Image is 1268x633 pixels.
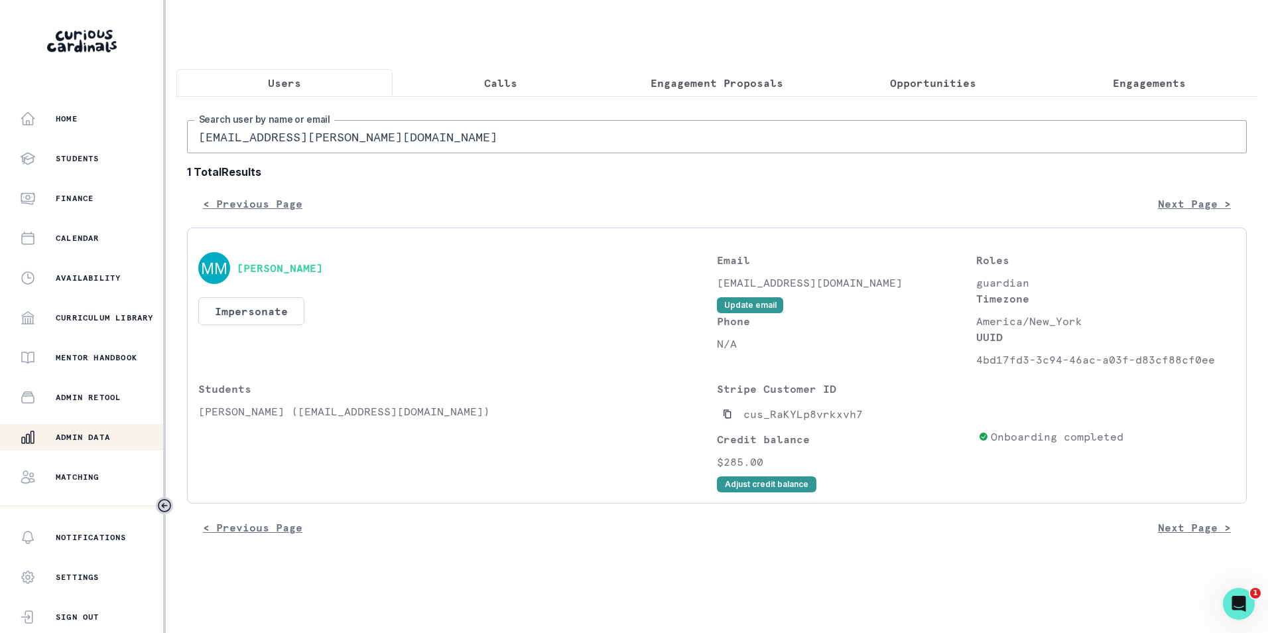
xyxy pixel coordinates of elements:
p: Matching [56,472,99,482]
p: Calls [484,75,517,91]
p: Timezone [976,291,1236,307]
p: cus_RaKYLp8vrkxvh7 [743,406,863,422]
button: [PERSON_NAME] [237,261,323,275]
p: Credit balance [717,431,973,447]
p: Availability [56,273,121,283]
p: Onboarding completed [991,429,1123,445]
p: America/New_York [976,313,1236,329]
p: 4bd17fd3-3c94-46ac-a03f-d83cf88cf0ee [976,352,1236,368]
p: Finance [56,193,94,204]
p: [PERSON_NAME] ([EMAIL_ADDRESS][DOMAIN_NAME]) [198,403,717,419]
p: $285.00 [717,454,973,470]
p: Admin Data [56,432,110,443]
p: Roles [976,252,1236,268]
button: Copied to clipboard [717,403,738,425]
p: guardian [976,275,1236,291]
p: Engagement Proposals [651,75,783,91]
p: Phone [717,313,976,329]
p: Stripe Customer ID [717,381,973,397]
img: Curious Cardinals Logo [47,30,117,52]
p: Notifications [56,532,127,543]
p: [EMAIL_ADDRESS][DOMAIN_NAME] [717,275,976,291]
p: Curriculum Library [56,313,154,323]
button: < Previous Page [187,190,318,217]
p: Mentor Handbook [56,352,137,363]
p: Users [268,75,301,91]
span: 1 [1250,588,1261,598]
p: Students [198,381,717,397]
p: UUID [976,329,1236,345]
p: Opportunities [890,75,976,91]
img: svg [198,252,230,284]
p: Calendar [56,233,99,244]
button: Next Page > [1142,190,1247,217]
p: Engagements [1113,75,1186,91]
button: Update email [717,297,783,313]
b: 1 Total Results [187,164,1247,180]
p: Home [56,113,78,124]
button: Next Page > [1142,514,1247,541]
p: N/A [717,336,976,352]
p: Admin Retool [56,392,121,403]
p: Settings [56,572,99,583]
iframe: Intercom live chat [1223,588,1255,620]
p: Students [56,153,99,164]
button: Impersonate [198,297,304,325]
p: Sign Out [56,612,99,622]
button: Adjust credit balance [717,476,816,492]
p: Email [717,252,976,268]
button: < Previous Page [187,514,318,541]
button: Toggle sidebar [156,497,173,514]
